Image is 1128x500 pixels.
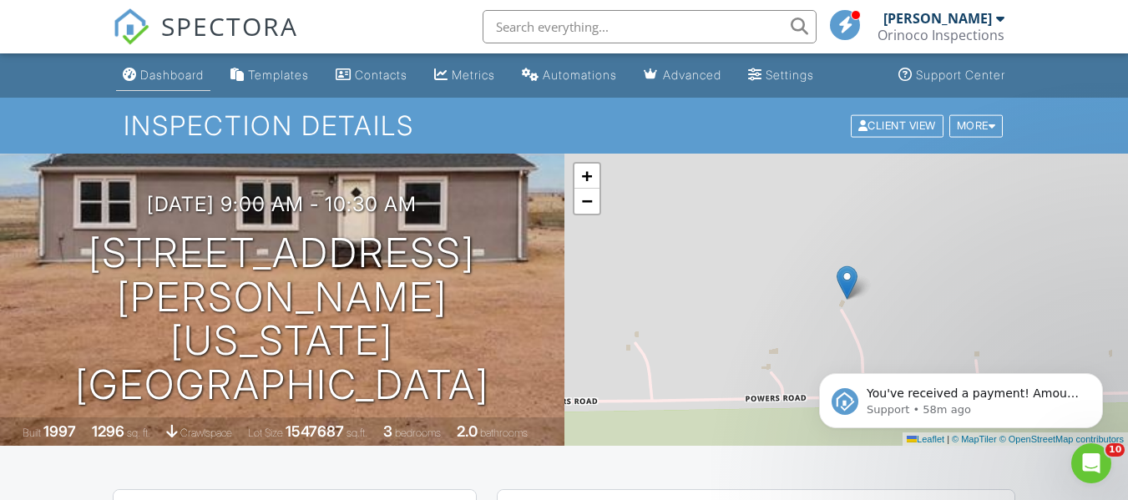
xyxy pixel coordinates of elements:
[452,68,495,82] div: Metrics
[286,422,344,440] div: 1547687
[346,427,367,439] span: sq.ft.
[574,189,599,214] a: Zoom out
[43,422,76,440] div: 1997
[480,427,528,439] span: bathrooms
[851,114,943,137] div: Client View
[116,60,210,91] a: Dashboard
[147,193,417,215] h3: [DATE] 9:00 am - 10:30 am
[581,165,592,186] span: +
[427,60,502,91] a: Metrics
[224,60,316,91] a: Templates
[949,114,1004,137] div: More
[92,422,124,440] div: 1296
[581,190,592,211] span: −
[837,265,857,300] img: Marker
[23,427,41,439] span: Built
[355,68,407,82] div: Contacts
[383,422,392,440] div: 3
[543,68,617,82] div: Automations
[27,231,538,407] h1: [STREET_ADDRESS][PERSON_NAME] [US_STATE][GEOGRAPHIC_DATA]
[124,111,1004,140] h1: Inspection Details
[663,68,721,82] div: Advanced
[741,60,821,91] a: Settings
[248,427,283,439] span: Lot Size
[113,8,149,45] img: The Best Home Inspection Software - Spectora
[878,27,1004,43] div: Orinoco Inspections
[329,60,414,91] a: Contacts
[574,164,599,189] a: Zoom in
[515,60,624,91] a: Automations (Basic)
[113,23,298,58] a: SPECTORA
[916,68,1005,82] div: Support Center
[161,8,298,43] span: SPECTORA
[457,422,478,440] div: 2.0
[849,119,948,131] a: Client View
[248,68,309,82] div: Templates
[1105,443,1125,457] span: 10
[637,60,728,91] a: Advanced
[766,68,814,82] div: Settings
[794,338,1128,455] iframe: Intercom notifications message
[180,427,232,439] span: crawlspace
[892,60,1012,91] a: Support Center
[127,427,150,439] span: sq. ft.
[395,427,441,439] span: bedrooms
[140,68,204,82] div: Dashboard
[883,10,992,27] div: [PERSON_NAME]
[1071,443,1111,483] iframe: Intercom live chat
[483,10,817,43] input: Search everything...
